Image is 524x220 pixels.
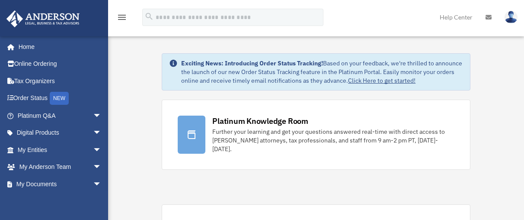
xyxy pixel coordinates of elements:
[117,12,127,23] i: menu
[93,141,110,159] span: arrow_drop_down
[144,12,154,21] i: search
[162,100,470,170] a: Platinum Knowledge Room Further your learning and get your questions answered real-time with dire...
[6,159,115,176] a: My Anderson Teamarrow_drop_down
[93,175,110,193] span: arrow_drop_down
[50,92,69,105] div: NEW
[212,127,454,153] div: Further your learning and get your questions answered real-time with direct access to [PERSON_NAM...
[93,107,110,125] span: arrow_drop_down
[93,124,110,142] span: arrow_drop_down
[6,107,115,124] a: Platinum Q&Aarrow_drop_down
[117,15,127,23] a: menu
[6,175,115,193] a: My Documentsarrow_drop_down
[212,116,308,126] div: Platinum Knowledge Room
[6,72,115,90] a: Tax Organizers
[4,10,82,27] img: Anderson Advisors Platinum Portal
[6,55,115,73] a: Online Ordering
[6,141,115,159] a: My Entitiesarrow_drop_down
[93,159,110,176] span: arrow_drop_down
[6,124,115,142] a: Digital Productsarrow_drop_down
[6,38,110,55] a: Home
[505,11,518,23] img: User Pic
[181,59,323,67] strong: Exciting News: Introducing Order Status Tracking!
[181,59,463,85] div: Based on your feedback, we're thrilled to announce the launch of our new Order Status Tracking fe...
[6,90,115,107] a: Order StatusNEW
[348,77,415,84] a: Click Here to get started!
